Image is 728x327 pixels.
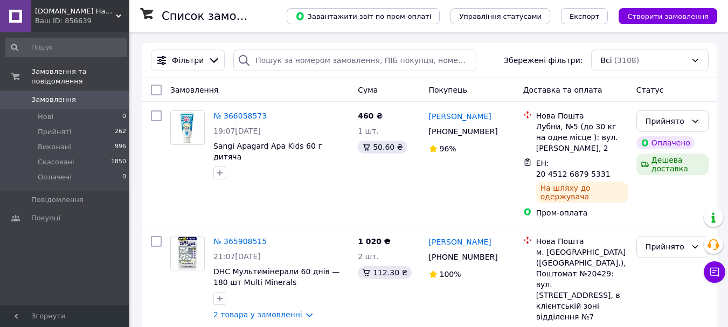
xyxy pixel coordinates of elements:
div: Прийнято [646,115,687,127]
span: 0 [122,112,126,122]
span: 1850 [111,157,126,167]
span: Прийняті [38,127,71,137]
a: Створити замовлення [608,11,717,20]
span: 19:07[DATE] [213,127,261,135]
a: № 365908515 [213,237,267,246]
span: 1 020 ₴ [358,237,391,246]
button: Завантажити звіт по пром-оплаті [287,8,440,24]
span: Замовлення та повідомлення [31,67,129,86]
span: Повідомлення [31,195,84,205]
span: Управління статусами [459,12,542,20]
a: [PERSON_NAME] [429,111,491,122]
span: Покупці [31,213,60,223]
div: Пром-оплата [536,207,628,218]
span: Створити замовлення [627,12,709,20]
span: Фільтри [172,55,204,66]
span: 0 [122,172,126,182]
a: 2 товара у замовленні [213,310,302,319]
div: Прийнято [646,241,687,253]
span: 1 шт. [358,127,379,135]
span: ЕН: 20 4512 6879 5331 [536,159,611,178]
span: Покупець [429,86,467,94]
img: Фото товару [171,111,204,144]
div: [PHONE_NUMBER] [427,124,500,139]
div: 50.60 ₴ [358,141,407,154]
div: На шляху до одержувача [536,182,628,203]
button: Створити замовлення [619,8,717,24]
span: Нові [38,112,53,122]
img: Фото товару [171,236,204,270]
a: Sangi Apagard Apa Kids 60 г дитяча [213,142,322,161]
span: Замовлення [170,86,218,94]
a: DHC Мультимінерали 60 днів — 180 шт Multi Minerals [213,267,339,287]
span: 100% [440,270,461,279]
a: [PERSON_NAME] [429,236,491,247]
h1: Список замовлень [162,10,271,23]
span: 96% [440,144,456,153]
div: Нова Пошта [536,236,628,247]
span: Експорт [570,12,600,20]
span: Cума [358,86,378,94]
span: (3108) [614,56,640,65]
span: Завантажити звіт по пром-оплаті [295,11,431,21]
button: Експорт [561,8,608,24]
span: 996 [115,142,126,152]
div: Лубни, №5 (до 30 кг на одне місце ): вул. [PERSON_NAME], 2 [536,121,628,154]
div: м. [GEOGRAPHIC_DATA] ([GEOGRAPHIC_DATA].), Поштомат №20429: вул. [STREET_ADDRESS], в клієнтській ... [536,247,628,322]
div: 112.30 ₴ [358,266,412,279]
span: Замовлення [31,95,76,105]
span: Статус [636,86,664,94]
span: 21:07[DATE] [213,252,261,261]
a: Фото товару [170,236,205,270]
div: [PHONE_NUMBER] [427,249,500,265]
a: № 366058573 [213,112,267,120]
span: Japan.ua Найкраще з Японії [35,6,116,16]
div: Нова Пошта [536,110,628,121]
button: Чат з покупцем [704,261,725,283]
span: Доставка та оплата [523,86,602,94]
span: Виконані [38,142,71,152]
span: Оплачені [38,172,72,182]
span: 460 ₴ [358,112,383,120]
a: Фото товару [170,110,205,145]
span: 262 [115,127,126,137]
div: Оплачено [636,136,695,149]
span: Збережені фільтри: [504,55,583,66]
button: Управління статусами [450,8,550,24]
span: 2 шт. [358,252,379,261]
div: Ваш ID: 856639 [35,16,129,26]
span: Всі [600,55,612,66]
span: Скасовані [38,157,74,167]
input: Пошук за номером замовлення, ПІБ покупця, номером телефону, Email, номером накладної [233,50,476,71]
input: Пошук [5,38,127,57]
div: Дешева доставка [636,154,709,175]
